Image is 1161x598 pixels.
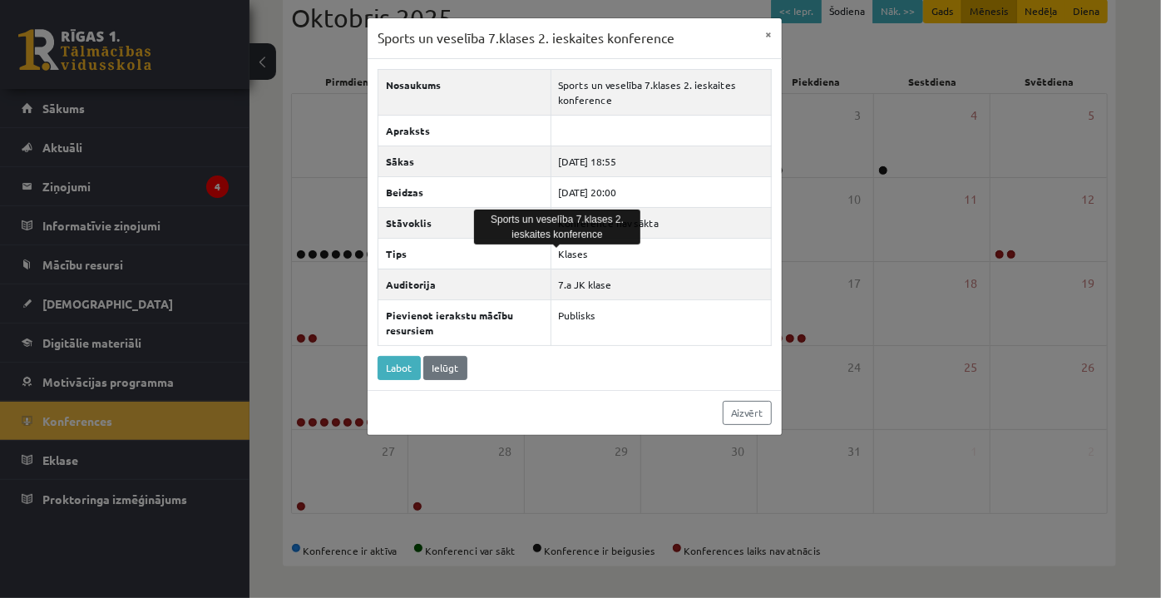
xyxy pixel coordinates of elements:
[378,69,551,115] th: Nosaukums
[378,28,674,48] h3: Sports un veselība 7.klases 2. ieskaites konference
[423,356,467,380] a: Ielūgt
[551,176,771,207] td: [DATE] 20:00
[551,269,771,299] td: 7.a JK klase
[723,401,772,425] a: Aizvērt
[551,207,771,238] td: Konference nav sākta
[551,299,771,345] td: Publisks
[551,238,771,269] td: Klases
[474,210,640,245] div: Sports un veselība 7.klases 2. ieskaites konference
[378,356,421,380] a: Labot
[378,238,551,269] th: Tips
[551,69,771,115] td: Sports un veselība 7.klases 2. ieskaites konference
[378,269,551,299] th: Auditorija
[378,207,551,238] th: Stāvoklis
[378,176,551,207] th: Beidzas
[378,299,551,345] th: Pievienot ierakstu mācību resursiem
[755,18,782,50] button: ×
[378,146,551,176] th: Sākas
[378,115,551,146] th: Apraksts
[551,146,771,176] td: [DATE] 18:55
